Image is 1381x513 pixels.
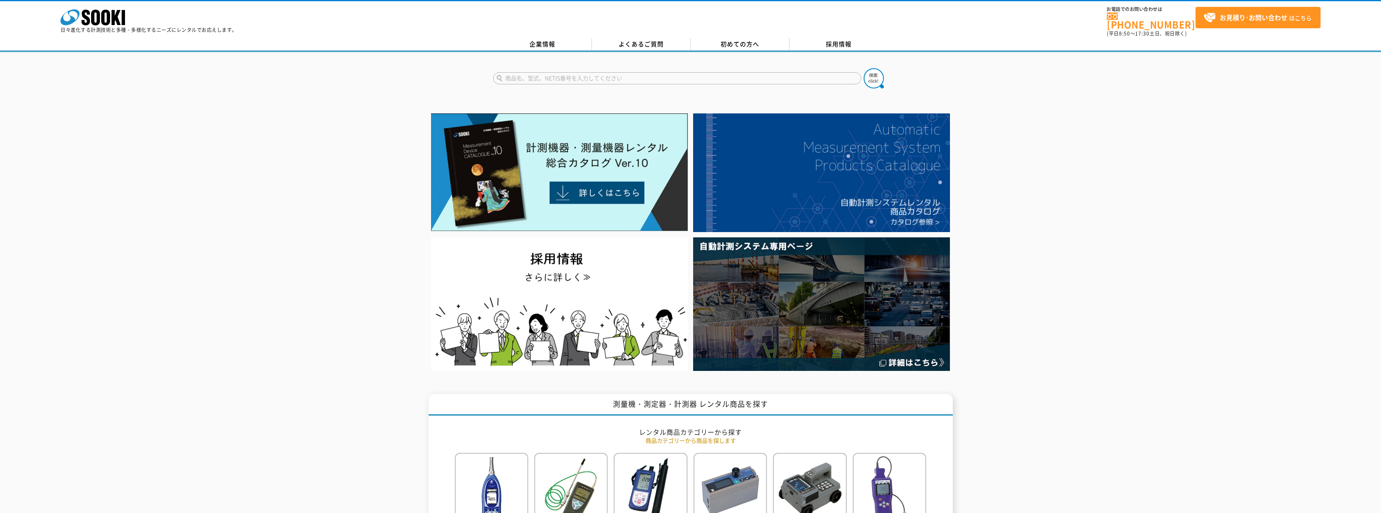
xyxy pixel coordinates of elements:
p: 商品カテゴリーから商品を探します [455,436,927,445]
span: 8:50 [1119,30,1130,37]
img: Catalog Ver10 [431,113,688,231]
h2: レンタル商品カテゴリーから探す [455,428,927,436]
span: お電話でのお問い合わせは [1107,7,1196,12]
span: はこちら [1204,12,1312,24]
span: 17:30 [1135,30,1150,37]
a: よくあるご質問 [592,38,691,50]
a: お見積り･お問い合わせはこちら [1196,7,1321,28]
a: 初めての方へ [691,38,789,50]
span: (平日 ～ 土日、祝日除く) [1107,30,1187,37]
strong: お見積り･お問い合わせ [1220,13,1287,22]
h1: 測量機・測定器・計測器 レンタル商品を探す [429,394,953,416]
a: [PHONE_NUMBER] [1107,13,1196,29]
img: 自動計測システムカタログ [693,113,950,232]
img: SOOKI recruit [431,237,688,371]
span: 初めての方へ [721,40,759,48]
img: btn_search.png [864,68,884,88]
p: 日々進化する計測技術と多種・多様化するニーズにレンタルでお応えします。 [60,27,237,32]
img: 自動計測システム専用ページ [693,237,950,371]
a: 企業情報 [493,38,592,50]
input: 商品名、型式、NETIS番号を入力してください [493,72,861,84]
a: 採用情報 [789,38,888,50]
